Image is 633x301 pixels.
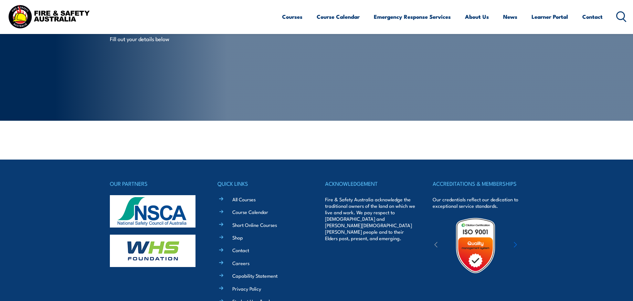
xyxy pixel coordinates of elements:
p: Fill out your details below [110,35,228,42]
a: Learner Portal [532,8,568,25]
h4: QUICK LINKS [217,179,308,188]
img: Untitled design (19) [447,217,504,274]
img: nsca-logo-footer [110,195,195,228]
a: Privacy Policy [232,285,261,292]
a: Shop [232,234,243,241]
a: Course Calendar [232,208,268,215]
a: Contact [232,247,249,253]
a: Short Online Courses [232,221,277,228]
a: All Courses [232,196,256,203]
a: About Us [465,8,489,25]
a: Course Calendar [317,8,360,25]
img: ewpa-logo [504,234,560,257]
p: Our credentials reflect our dedication to exceptional service standards. [433,196,523,209]
img: whs-logo-footer [110,235,195,267]
a: Capability Statement [232,272,278,279]
a: Contact [582,8,603,25]
a: News [503,8,517,25]
h4: OUR PARTNERS [110,179,200,188]
h4: ACKNOWLEDGEMENT [325,179,416,188]
a: Courses [282,8,302,25]
a: Careers [232,260,249,266]
h4: ACCREDITATIONS & MEMBERSHIPS [433,179,523,188]
p: Fire & Safety Australia acknowledge the traditional owners of the land on which we live and work.... [325,196,416,241]
a: Emergency Response Services [374,8,451,25]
